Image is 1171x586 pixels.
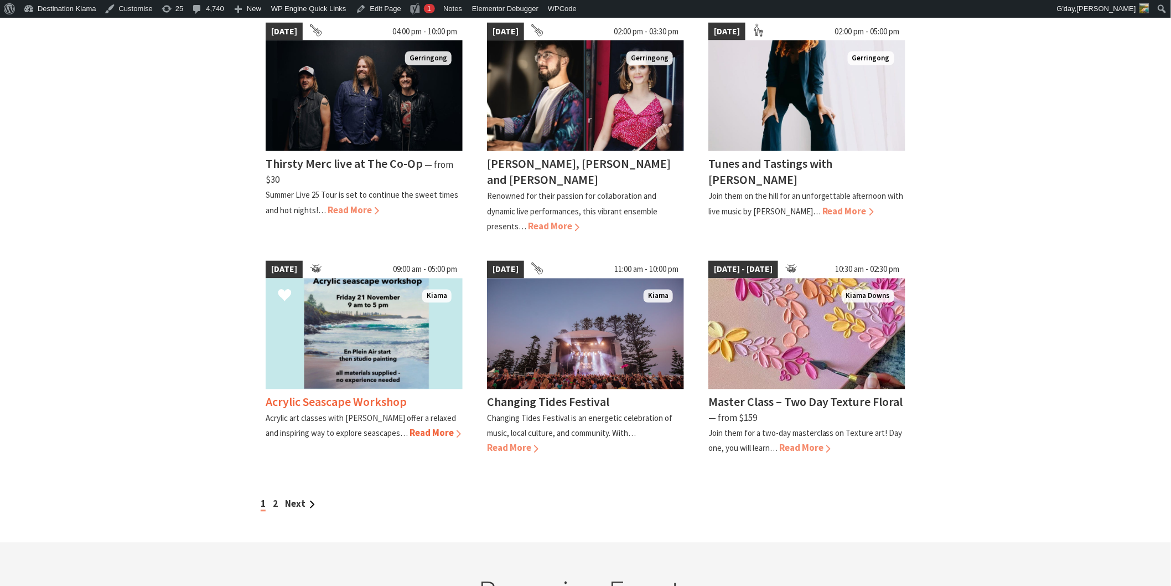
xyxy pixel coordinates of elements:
[708,23,905,234] a: [DATE] 02:00 pm - 05:00 pm Kay Proudlove Gerringong Tunes and Tastings with [PERSON_NAME] Join th...
[830,23,905,40] span: 02:00 pm - 05:00 pm
[285,498,315,510] a: Next
[708,394,903,410] h4: Master Class – Two Day Texture Floral
[387,261,463,279] span: 09:00 am - 05:00 pm
[267,277,303,315] button: Click to Favourite Acrylic Seascape Workshop
[266,40,463,151] img: Band photo
[487,413,672,439] p: Changing Tides Festival is an energetic celebration of music, local culture, and community. With…
[487,40,684,151] img: Man playing piano and woman holding flute
[266,156,423,172] h4: Thirsty Merc live at The Co-Op
[487,261,684,456] a: [DATE] 11:00 am - 10:00 pm Changing Tides Main Stage Kiama Changing Tides Festival Changing Tides...
[708,40,905,151] img: Kay Proudlove
[487,442,538,454] span: Read More
[266,23,463,234] a: [DATE] 04:00 pm - 10:00 pm Band photo Gerringong Thirsty Merc live at The Co-Op ⁠— from $30 Summe...
[266,23,303,40] span: [DATE]
[609,261,684,279] span: 11:00 am - 10:00 pm
[708,412,757,424] span: ⁠— from $159
[487,23,684,234] a: [DATE] 02:00 pm - 03:30 pm Man playing piano and woman holding flute Gerringong [PERSON_NAME], [P...
[422,290,452,304] span: Kiama
[266,190,458,215] p: Summer Live 25 Tour is set to continue the sweet times and hot nights!…
[848,52,894,65] span: Gerringong
[708,156,833,188] h4: Tunes and Tastings with [PERSON_NAME]
[487,279,684,389] img: Changing Tides Main Stage
[528,220,579,233] span: Read More
[708,23,745,40] span: [DATE]
[261,498,266,512] span: 1
[266,261,303,279] span: [DATE]
[708,261,905,456] a: [DATE] - [DATE] 10:30 am - 02:30 pm textured flowers on canvas Kiama Downs Master Class – Two Day...
[830,261,905,279] span: 10:30 am - 02:30 pm
[626,52,673,65] span: Gerringong
[405,52,452,65] span: Gerringong
[266,261,463,456] a: [DATE] 09:00 am - 05:00 pm Kiama Acrylic Seascape Workshop Acrylic art classes with [PERSON_NAME]...
[822,205,874,218] span: Read More
[328,204,379,217] span: Read More
[387,23,463,40] span: 04:00 pm - 10:00 pm
[779,442,831,454] span: Read More
[266,394,407,410] h4: Acrylic Seascape Workshop
[410,427,461,439] span: Read More
[487,23,524,40] span: [DATE]
[842,290,894,304] span: Kiama Downs
[266,413,456,439] p: Acrylic art classes with [PERSON_NAME] offer a relaxed and inspiring way to explore seascapes…
[708,279,905,389] img: textured flowers on canvas
[487,261,524,279] span: [DATE]
[427,4,431,13] span: 1
[1077,4,1136,13] span: [PERSON_NAME]
[487,394,609,410] h4: Changing Tides Festival
[487,156,671,188] h4: [PERSON_NAME], [PERSON_NAME] and [PERSON_NAME]
[487,191,657,232] p: Renowned for their passion for collaboration and dynamic live performances, this vibrant ensemble...
[708,428,903,454] p: Join them for a two-day masterclass on Texture art! Day one, you will learn…
[708,261,778,279] span: [DATE] - [DATE]
[708,191,904,217] p: Join them on the hill for an unforgettable afternoon with live music by [PERSON_NAME]…
[608,23,684,40] span: 02:00 pm - 03:30 pm
[644,290,673,304] span: Kiama
[273,498,278,510] a: 2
